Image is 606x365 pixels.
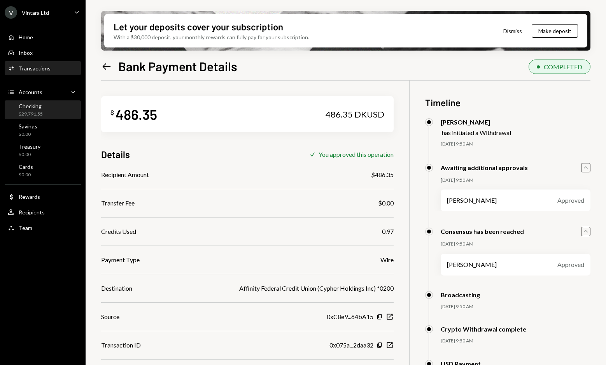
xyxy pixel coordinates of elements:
a: Team [5,221,81,235]
button: Dismiss [494,22,532,40]
a: Recipients [5,205,81,219]
div: Let your deposits cover your subscription [114,20,283,33]
div: [PERSON_NAME] [447,196,497,205]
div: Crypto Withdrawal complete [441,325,526,333]
h3: Details [101,148,130,161]
div: Checking [19,103,43,109]
div: Recipient Amount [101,170,149,179]
div: 486.35 [116,105,157,123]
div: Rewards [19,193,40,200]
div: $486.35 [371,170,394,179]
div: [DATE] 9:50 AM [441,177,590,184]
div: [DATE] 9:50 AM [441,241,590,247]
div: Wire [380,255,394,265]
div: [DATE] 9:50 AM [441,141,590,147]
div: [PERSON_NAME] [447,260,497,269]
a: Treasury$0.00 [5,141,81,160]
div: Savings [19,123,37,130]
h3: Timeline [425,96,590,109]
div: Consensus has been reached [441,228,524,235]
div: $0.00 [19,172,33,178]
div: Transfer Fee [101,198,135,208]
div: $0.00 [19,151,40,158]
div: Approved [557,196,584,205]
div: Source [101,312,119,321]
div: Home [19,34,33,40]
div: You approved this operation [319,151,394,158]
div: 486.35 DKUSD [326,109,384,120]
div: Vintara Ltd [22,9,49,16]
div: Credits Used [101,227,136,236]
a: Home [5,30,81,44]
div: Recipients [19,209,45,216]
div: Transaction ID [101,340,141,350]
div: $29,791.55 [19,111,43,118]
div: 0x075a...2daa32 [329,340,373,350]
div: has initiated a Withdrawal [442,129,511,136]
h1: Bank Payment Details [118,58,237,74]
div: [DATE] 9:50 AM [441,304,590,310]
a: Accounts [5,85,81,99]
div: V [5,6,17,19]
div: Awaiting additional approvals [441,164,528,171]
div: Cards [19,163,33,170]
div: 0xC8e9...64bA15 [327,312,373,321]
div: COMPLETED [544,63,582,70]
div: Inbox [19,49,33,56]
div: Destination [101,284,132,293]
div: Payment Type [101,255,140,265]
a: Transactions [5,61,81,75]
div: $ [110,109,114,116]
div: Team [19,225,32,231]
div: Accounts [19,89,42,95]
div: Transactions [19,65,51,72]
div: $0.00 [19,131,37,138]
div: With a $30,000 deposit, your monthly rewards can fully pay for your subscription. [114,33,309,41]
a: Rewards [5,190,81,204]
div: Broadcasting [441,291,480,298]
div: 0.97 [382,227,394,236]
div: $0.00 [378,198,394,208]
div: Treasury [19,143,40,150]
div: Affinity Federal Credit Union (Cypher Holdings Inc) *0200 [239,284,394,293]
a: Savings$0.00 [5,121,81,139]
div: [PERSON_NAME] [441,118,511,126]
button: Make deposit [532,24,578,38]
a: Inbox [5,46,81,60]
div: [DATE] 9:50 AM [441,338,590,344]
a: Cards$0.00 [5,161,81,180]
a: Checking$29,791.55 [5,100,81,119]
div: Approved [557,260,584,269]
